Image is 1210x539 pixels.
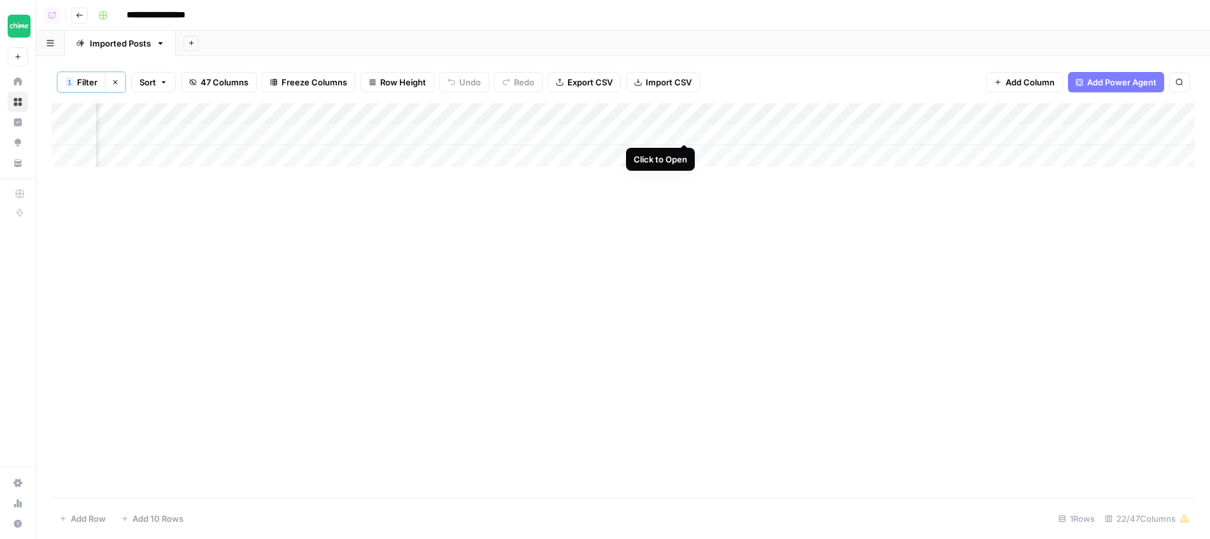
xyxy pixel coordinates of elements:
div: Click to Open [634,153,687,166]
a: Your Data [8,153,28,173]
button: Import CSV [626,72,700,92]
button: 47 Columns [181,72,257,92]
a: Home [8,71,28,92]
span: 47 Columns [201,76,248,89]
span: Add Column [1006,76,1055,89]
a: Insights [8,112,28,133]
a: Browse [8,92,28,112]
span: Add Power Agent [1087,76,1157,89]
div: 1 Rows [1053,508,1100,529]
span: Filter [77,76,97,89]
a: Usage [8,493,28,514]
button: Add Power Agent [1068,72,1164,92]
button: Workspace: Chime [8,10,28,42]
div: 22/47 Columns [1100,508,1195,529]
button: Row Height [360,72,434,92]
img: Chime Logo [8,15,31,38]
button: Redo [494,72,543,92]
a: Imported Posts [65,31,176,56]
a: Settings [8,473,28,493]
a: Opportunities [8,133,28,153]
span: 1 [68,77,71,87]
button: Undo [439,72,489,92]
div: Imported Posts [90,37,151,50]
button: Add Column [986,72,1063,92]
button: Add 10 Rows [113,508,191,529]
span: Undo [459,76,481,89]
span: Import CSV [646,76,692,89]
div: 1 [66,77,73,87]
button: 1Filter [57,72,105,92]
span: Freeze Columns [281,76,347,89]
span: Add 10 Rows [132,512,183,525]
button: Export CSV [548,72,621,92]
span: Redo [514,76,534,89]
button: Add Row [52,508,113,529]
span: Row Height [380,76,426,89]
button: Sort [131,72,176,92]
button: Freeze Columns [262,72,355,92]
span: Export CSV [567,76,613,89]
button: Help + Support [8,514,28,534]
span: Sort [139,76,156,89]
span: Add Row [71,512,106,525]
